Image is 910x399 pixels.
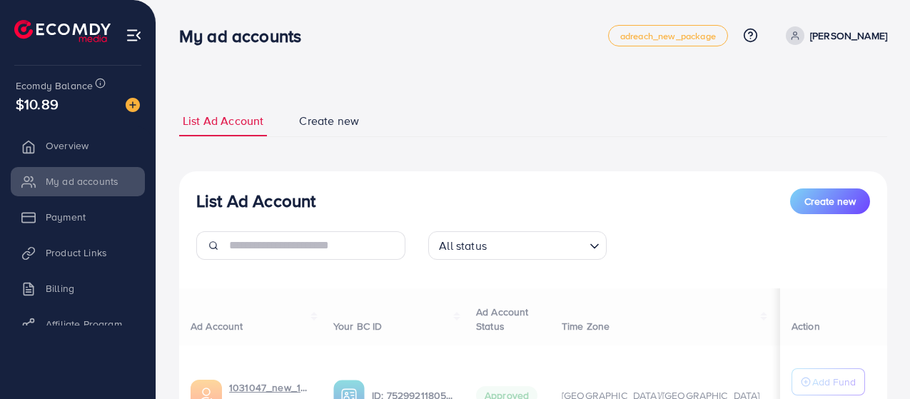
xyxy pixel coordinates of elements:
[126,27,142,44] img: menu
[196,191,315,211] h3: List Ad Account
[126,98,140,112] img: image
[14,20,111,42] img: logo
[16,94,59,114] span: $10.89
[183,113,263,129] span: List Ad Account
[608,25,728,46] a: adreach_new_package
[428,231,607,260] div: Search for option
[491,233,584,256] input: Search for option
[179,26,313,46] h3: My ad accounts
[16,79,93,93] span: Ecomdy Balance
[810,27,887,44] p: [PERSON_NAME]
[804,194,856,208] span: Create new
[790,188,870,214] button: Create new
[299,113,359,129] span: Create new
[620,31,716,41] span: adreach_new_package
[780,26,887,45] a: [PERSON_NAME]
[436,236,490,256] span: All status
